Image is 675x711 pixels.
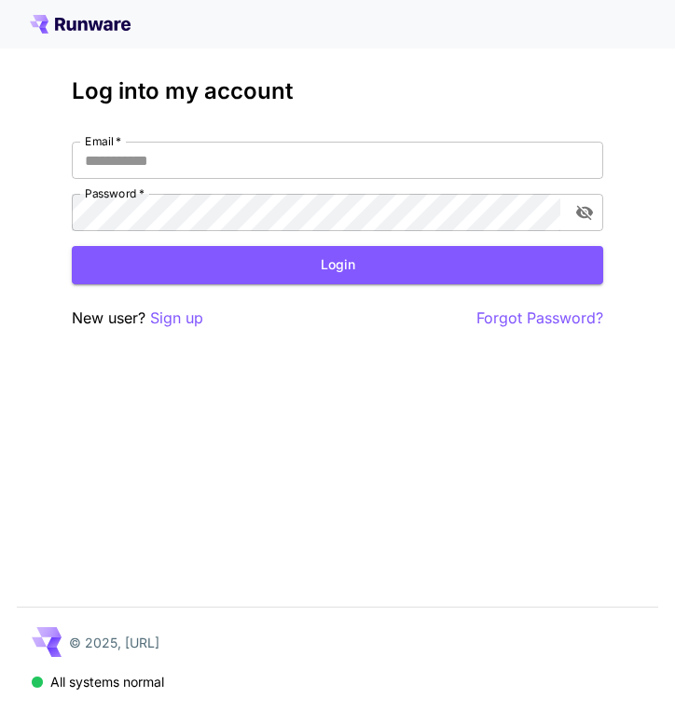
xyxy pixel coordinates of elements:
[50,672,164,691] p: All systems normal
[72,307,203,330] p: New user?
[85,133,121,149] label: Email
[476,307,603,330] button: Forgot Password?
[150,307,203,330] button: Sign up
[72,246,603,284] button: Login
[69,633,159,652] p: © 2025, [URL]
[85,185,145,201] label: Password
[568,196,601,229] button: toggle password visibility
[72,78,603,104] h3: Log into my account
